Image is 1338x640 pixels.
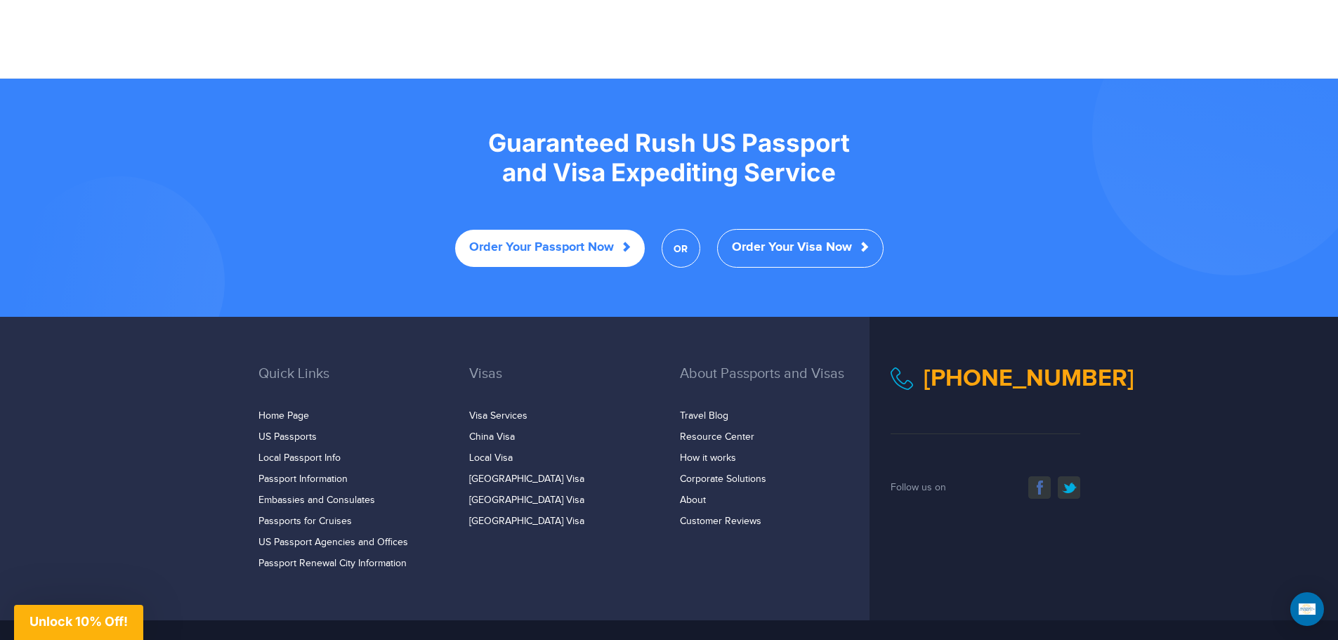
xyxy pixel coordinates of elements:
[469,366,659,403] h3: Visas
[258,452,341,464] a: Local Passport Info
[469,410,527,422] a: Visa Services
[258,495,375,506] a: Embassies and Consulates
[1028,476,1051,499] a: facebook
[680,495,706,506] a: About
[258,474,348,485] a: Passport Information
[258,537,408,548] a: US Passport Agencies and Offices
[717,229,884,268] a: Order Your Visa Now
[1290,592,1324,626] div: Open Intercom Messenger
[1058,476,1080,499] a: twitter
[680,410,728,422] a: Travel Blog
[258,366,448,403] h3: Quick Links
[891,482,946,493] span: Follow us on
[29,614,128,629] span: Unlock 10% Off!
[258,410,309,422] a: Home Page
[680,431,754,443] a: Resource Center
[680,366,870,403] h3: About Passports and Visas
[14,605,143,640] div: Unlock 10% Off!
[680,474,766,485] a: Corporate Solutions
[469,452,513,464] a: Local Visa
[258,558,407,569] a: Passport Renewal City Information
[662,229,700,268] span: OR
[258,128,1080,187] h2: Guaranteed Rush US Passport and Visa Expediting Service
[924,364,1134,393] a: [PHONE_NUMBER]
[258,431,317,443] a: US Passports
[469,516,584,527] a: [GEOGRAPHIC_DATA] Visa
[680,516,761,527] a: Customer Reviews
[680,452,736,464] a: How it works
[469,495,584,506] a: [GEOGRAPHIC_DATA] Visa
[258,516,352,527] a: Passports for Cruises
[455,230,645,267] a: Order Your Passport Now
[469,431,515,443] a: China Visa
[469,474,584,485] a: [GEOGRAPHIC_DATA] Visa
